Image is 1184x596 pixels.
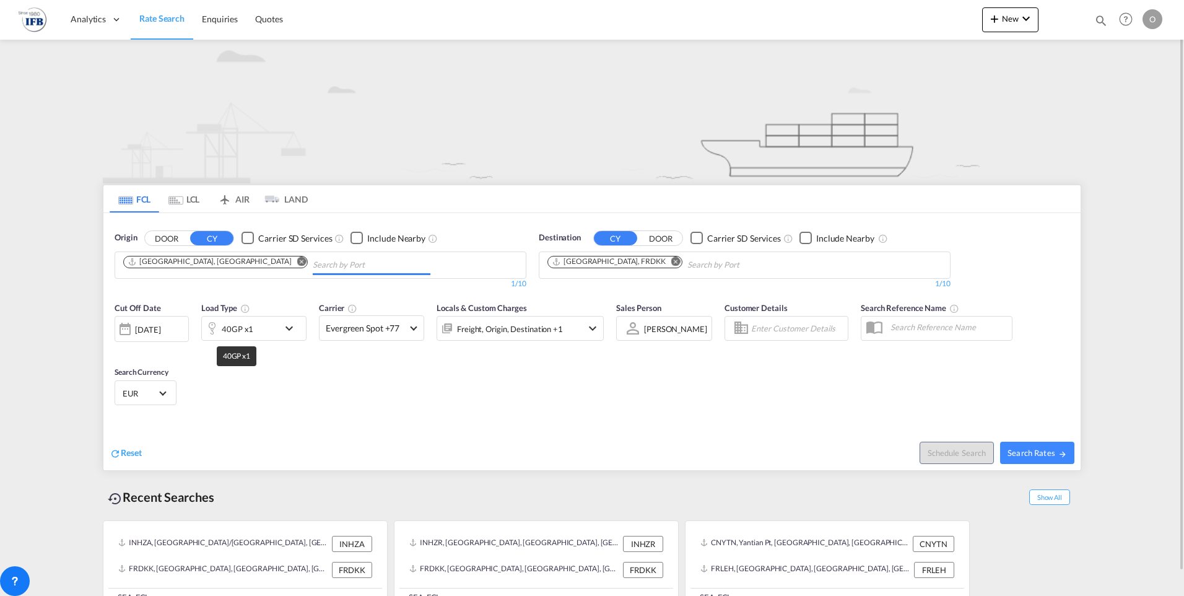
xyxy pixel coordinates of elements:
[884,318,1012,336] input: Search Reference Name
[115,303,161,313] span: Cut Off Date
[201,316,307,341] div: 40GP x1icon-chevron-down
[428,234,438,243] md-icon: Unchecked: Ignores neighbouring ports when fetching rates.Checked : Includes neighbouring ports w...
[552,256,666,267] div: Dunkerque, FRDKK
[289,256,307,269] button: Remove
[326,322,406,335] span: Evergreen Spot +77
[139,13,185,24] span: Rate Search
[19,6,46,33] img: de31bbe0256b11eebba44b54815f083d.png
[108,491,123,506] md-icon: icon-backup-restore
[913,536,954,552] div: CNYTN
[123,388,157,399] span: EUR
[190,231,233,245] button: CY
[783,234,793,243] md-icon: Unchecked: Search for CY (Container Yard) services for all selected carriers.Checked : Search for...
[115,367,168,377] span: Search Currency
[539,232,581,244] span: Destination
[128,256,294,267] div: Press delete to remove this chip.
[409,562,620,578] div: FRDKK, Dunkerque, France, Western Europe, Europe
[1143,9,1162,29] div: O
[217,192,232,201] md-icon: icon-airplane
[121,447,142,458] span: Reset
[258,185,308,213] md-tab-item: LAND
[1115,9,1143,31] div: Help
[258,232,332,245] div: Carrier SD Services
[347,304,357,313] md-icon: The selected Trucker/Carrierwill be displayed in the rate results If the rates are from another f...
[103,40,1081,183] img: new-FCL.png
[987,14,1034,24] span: New
[1115,9,1136,30] span: Help
[539,279,951,289] div: 1/10
[687,255,805,275] input: Chips input.
[725,303,787,313] span: Customer Details
[700,562,911,578] div: FRLEH, Le Havre, France, Western Europe, Europe
[115,279,526,289] div: 1/10
[616,303,661,313] span: Sales Person
[209,185,258,213] md-tab-item: AIR
[585,321,600,336] md-icon: icon-chevron-down
[552,256,668,267] div: Press delete to remove this chip.
[949,304,959,313] md-icon: Your search will be saved by the below given name
[110,185,308,213] md-pagination-wrapper: Use the left and right arrow keys to navigate between tabs
[700,536,910,552] div: CNYTN, Yantian Pt, China, Greater China & Far East Asia, Asia Pacific
[103,483,219,511] div: Recent Searches
[115,341,124,357] md-datepicker: Select
[159,185,209,213] md-tab-item: LCL
[437,303,527,313] span: Locals & Custom Charges
[202,14,238,24] span: Enquiries
[982,7,1038,32] button: icon-plus 400-fgNewicon-chevron-down
[103,213,1081,470] div: OriginDOOR CY Checkbox No InkUnchecked: Search for CY (Container Yard) services for all selected ...
[319,303,357,313] span: Carrier
[350,232,425,245] md-checkbox: Checkbox No Ink
[1094,14,1108,32] div: icon-magnify
[118,536,329,552] div: INHZA, Hazira Port/Surat, India, Indian Subcontinent, Asia Pacific
[240,304,250,313] md-icon: icon-information-outline
[920,442,994,464] button: Note: By default Schedule search will only considerorigin ports, destination ports and cut off da...
[546,252,810,275] md-chips-wrap: Chips container. Use arrow keys to select chips.
[690,232,781,245] md-checkbox: Checkbox No Ink
[1000,442,1074,464] button: Search Ratesicon-arrow-right
[639,231,682,245] button: DOOR
[1008,448,1067,458] span: Search Rates
[121,252,435,275] md-chips-wrap: Chips container. Use arrow keys to select chips.
[751,319,844,338] input: Enter Customer Details
[878,234,888,243] md-icon: Unchecked: Ignores neighbouring ports when fetching rates.Checked : Includes neighbouring ports w...
[135,324,160,335] div: [DATE]
[409,536,620,552] div: INHZR, Hazira, India, Indian Subcontinent, Asia Pacific
[799,232,874,245] md-checkbox: Checkbox No Ink
[223,351,250,361] span: 40GP x1
[861,303,959,313] span: Search Reference Name
[313,255,430,275] input: Chips input.
[334,234,344,243] md-icon: Unchecked: Search for CY (Container Yard) services for all selected carriers.Checked : Search for...
[914,562,954,578] div: FRLEH
[110,448,121,459] md-icon: icon-refresh
[282,321,303,336] md-icon: icon-chevron-down
[242,232,332,245] md-checkbox: Checkbox No Ink
[115,316,189,342] div: [DATE]
[121,384,170,402] md-select: Select Currency: € EUREuro
[367,232,425,245] div: Include Nearby
[255,14,282,24] span: Quotes
[71,13,106,25] span: Analytics
[110,447,142,460] div: icon-refreshReset
[594,231,637,245] button: CY
[707,232,781,245] div: Carrier SD Services
[145,231,188,245] button: DOOR
[115,232,137,244] span: Origin
[1058,450,1067,458] md-icon: icon-arrow-right
[623,562,663,578] div: FRDKK
[643,320,708,338] md-select: Sales Person: Olivier Metayer
[332,536,372,552] div: INHZA
[1094,14,1108,27] md-icon: icon-magnify
[128,256,291,267] div: Shanghai, CNSHA
[332,562,372,578] div: FRDKK
[222,320,253,338] div: 40GP x1
[623,536,663,552] div: INHZR
[110,185,159,213] md-tab-item: FCL
[987,11,1002,26] md-icon: icon-plus 400-fg
[437,316,604,341] div: Freight Origin Destination Factory Stuffingicon-chevron-down
[457,320,563,338] div: Freight Origin Destination Factory Stuffing
[663,256,682,269] button: Remove
[644,324,707,334] div: [PERSON_NAME]
[201,303,250,313] span: Load Type
[1029,489,1070,505] span: Show All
